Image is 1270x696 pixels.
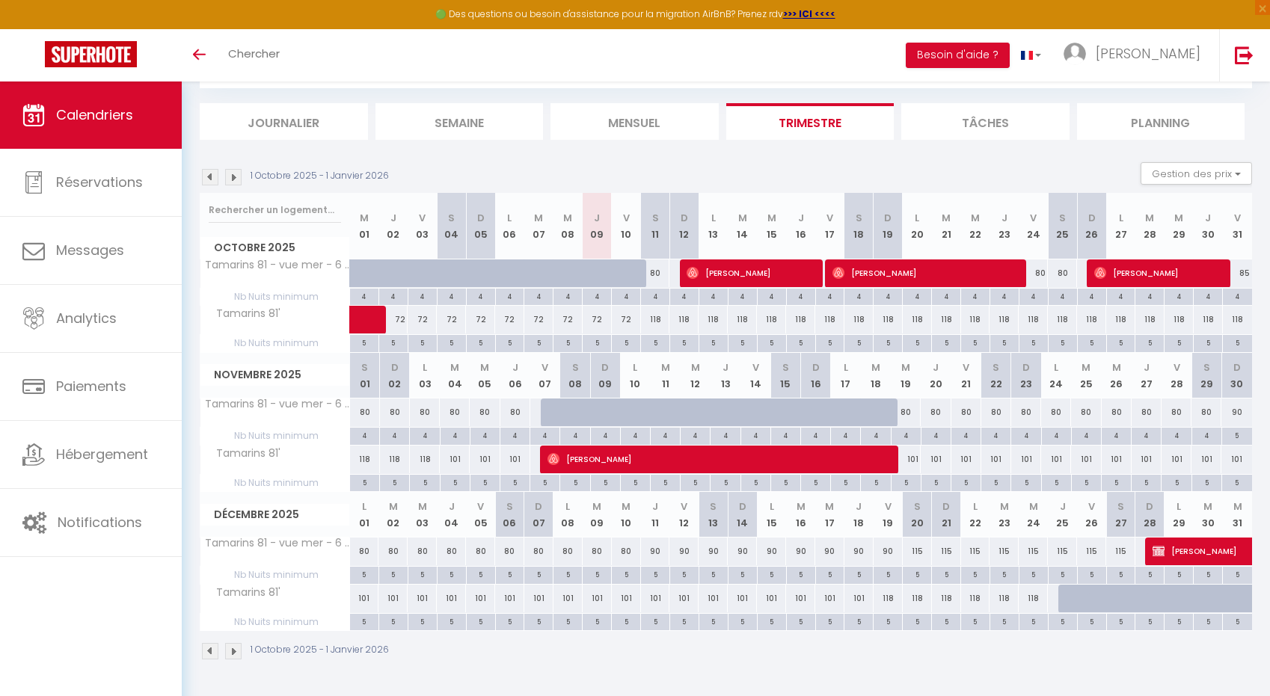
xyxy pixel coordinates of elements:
[752,360,759,375] abbr: V
[758,289,786,303] div: 4
[200,335,349,351] span: Nb Nuits minimum
[844,306,874,333] div: 118
[681,428,710,442] div: 4
[1119,211,1123,225] abbr: L
[379,335,408,349] div: 5
[524,289,553,303] div: 4
[200,103,368,140] li: Journalier
[553,289,582,303] div: 4
[620,353,650,398] th: 10
[641,259,670,287] div: 80
[1096,44,1200,63] span: [PERSON_NAME]
[507,211,512,225] abbr: L
[1078,289,1106,303] div: 4
[612,289,640,303] div: 4
[1022,360,1030,375] abbr: D
[209,197,341,224] input: Rechercher un logement...
[641,306,670,333] div: 118
[711,211,716,225] abbr: L
[1135,193,1165,259] th: 28
[467,335,495,349] div: 5
[350,353,380,398] th: 01
[1223,335,1252,349] div: 5
[783,7,835,20] strong: >>> ICI <<<<
[990,193,1019,259] th: 23
[932,289,960,303] div: 4
[903,306,932,333] div: 118
[832,259,1017,287] span: [PERSON_NAME]
[786,306,815,333] div: 118
[1041,353,1071,398] th: 24
[441,428,470,442] div: 4
[782,360,789,375] abbr: S
[1165,335,1193,349] div: 5
[932,193,961,259] th: 21
[652,211,659,225] abbr: S
[380,428,409,442] div: 4
[757,306,786,333] div: 118
[669,193,699,259] th: 12
[594,211,600,225] abbr: J
[1112,360,1121,375] abbr: M
[903,289,931,303] div: 4
[1077,306,1106,333] div: 118
[874,306,903,333] div: 118
[816,289,844,303] div: 4
[798,211,804,225] abbr: J
[1194,289,1222,303] div: 4
[861,353,891,398] th: 18
[423,360,427,375] abbr: L
[990,289,1019,303] div: 4
[740,353,770,398] th: 14
[524,335,553,349] div: 5
[563,211,572,225] abbr: M
[1030,211,1037,225] abbr: V
[466,193,495,259] th: 05
[1019,306,1048,333] div: 118
[1049,335,1077,349] div: 5
[350,289,378,303] div: 4
[496,289,524,303] div: 4
[901,360,910,375] abbr: M
[379,289,408,303] div: 4
[961,306,990,333] div: 118
[500,353,530,398] th: 06
[350,193,379,259] th: 01
[470,398,500,426] div: 80
[1194,193,1223,259] th: 30
[815,306,844,333] div: 118
[583,193,612,259] th: 09
[1145,211,1154,225] abbr: M
[1106,193,1135,259] th: 27
[350,335,378,349] div: 5
[757,193,786,259] th: 15
[1011,353,1041,398] th: 23
[961,335,990,349] div: 5
[56,445,148,464] span: Hébergement
[512,360,518,375] abbr: J
[612,335,640,349] div: 5
[906,43,1010,68] button: Besoin d'aide ?
[572,360,579,375] abbr: S
[45,41,137,67] img: Super Booking
[691,360,700,375] abbr: M
[641,335,669,349] div: 5
[681,211,688,225] abbr: D
[758,335,786,349] div: 5
[1019,259,1048,287] div: 80
[1165,289,1193,303] div: 4
[728,289,757,303] div: 4
[932,335,960,349] div: 5
[670,335,699,349] div: 5
[990,306,1019,333] div: 118
[951,398,981,426] div: 80
[203,306,284,322] span: Tamarins 81'
[375,103,544,140] li: Semaine
[1094,259,1221,287] span: [PERSON_NAME]
[547,445,878,473] span: [PERSON_NAME]
[738,211,747,225] abbr: M
[1165,306,1194,333] div: 118
[524,306,553,333] div: 72
[1141,162,1252,185] button: Gestion des prix
[524,193,553,259] th: 07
